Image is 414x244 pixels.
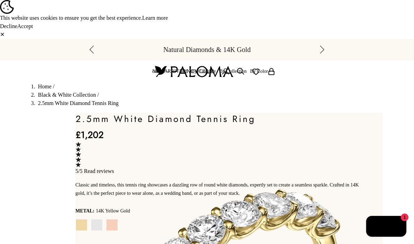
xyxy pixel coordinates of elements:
nav: breadcrumbs [31,82,383,107]
a: Home [38,84,52,89]
p: Classic and timeless, this tennis ring showcases a dazzling row of round white diamonds, expertly... [76,181,366,198]
span: GBP £ [152,69,162,75]
a: Black & White Collection [38,92,96,98]
button: GBP £ [152,69,169,75]
a: Learn more [142,15,168,21]
button: Accept [17,22,33,31]
legend: Metal: [76,206,95,216]
span: 5/5 [76,168,83,174]
h1: 2.5mm White Diamond Tennis Ring [76,113,366,125]
a: 5/5 Read reviews [76,142,366,174]
span: Read reviews [84,168,114,174]
variant-option-value: 14K Yellow Gold [96,206,130,216]
p: Natural Diamonds & 14K Gold [163,44,251,55]
inbox-online-store-chat: Shopify online store chat [364,216,408,238]
sale-price: £1,202 [76,128,104,142]
span: 2.5mm White Diamond Tennis Ring [38,100,119,106]
nav: Secondary navigation [152,60,275,82]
